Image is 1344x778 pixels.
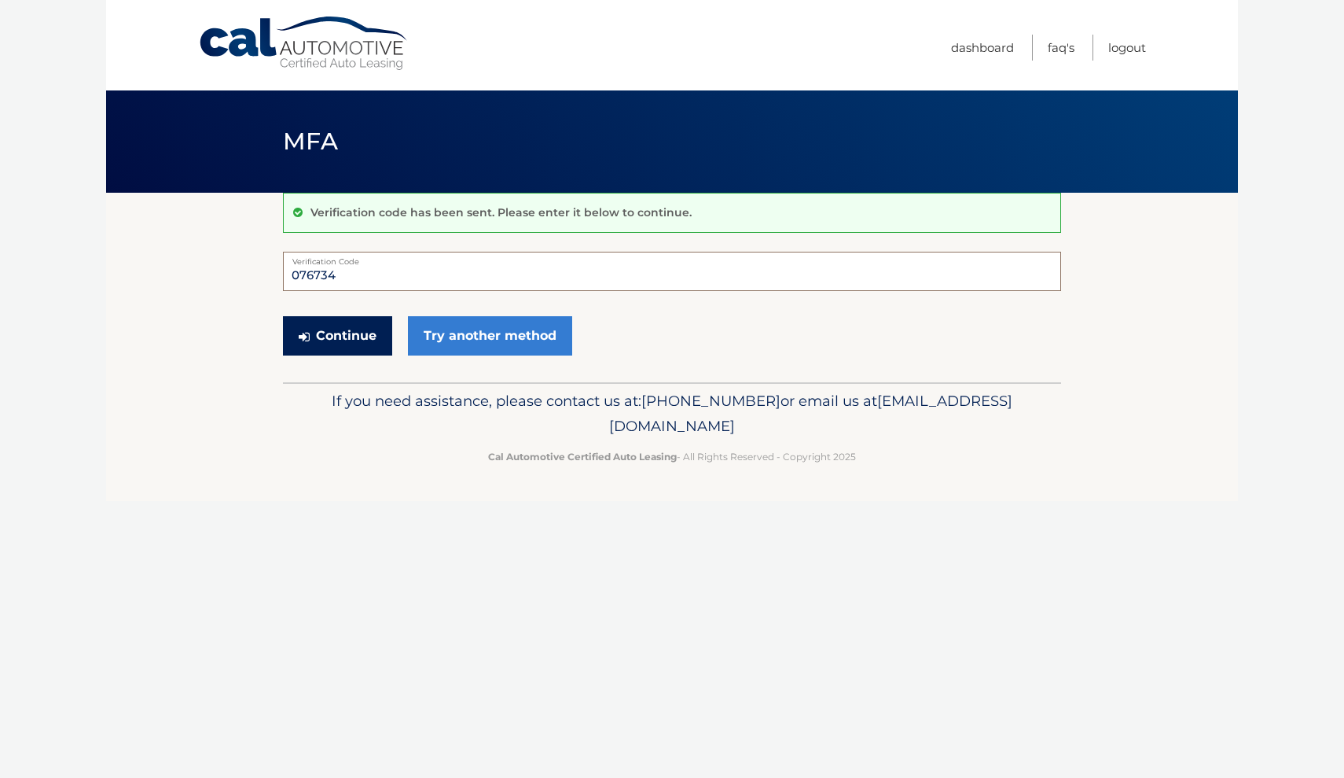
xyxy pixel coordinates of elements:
[310,205,692,219] p: Verification code has been sent. Please enter it below to continue.
[951,35,1014,61] a: Dashboard
[641,392,780,410] span: [PHONE_NUMBER]
[1108,35,1146,61] a: Logout
[408,316,572,356] a: Try another method
[283,127,338,156] span: MFA
[1048,35,1074,61] a: FAQ's
[609,392,1012,435] span: [EMAIL_ADDRESS][DOMAIN_NAME]
[293,448,1051,465] p: - All Rights Reserved - Copyright 2025
[283,252,1061,264] label: Verification Code
[283,252,1061,291] input: Verification Code
[293,389,1051,439] p: If you need assistance, please contact us at: or email us at
[283,316,392,356] button: Continue
[488,451,677,463] strong: Cal Automotive Certified Auto Leasing
[198,16,410,72] a: Cal Automotive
